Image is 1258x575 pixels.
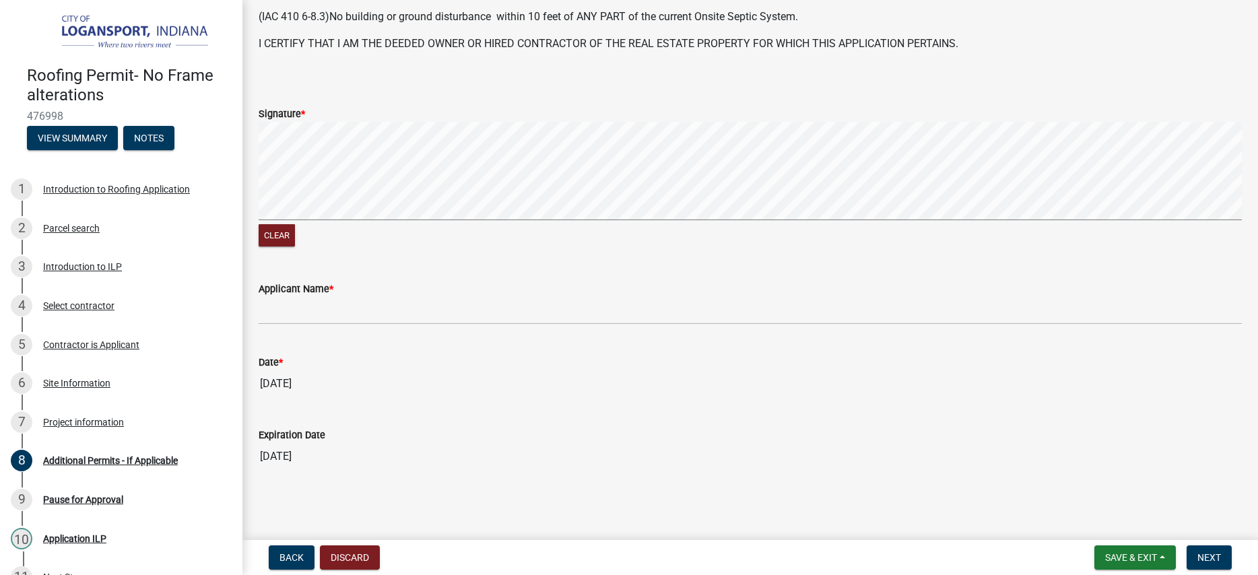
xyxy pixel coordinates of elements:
span: 476998 [27,110,216,123]
button: Back [269,545,314,570]
img: City of Logansport, Indiana [27,14,221,52]
div: 7 [11,411,32,433]
h4: Roofing Permit- No Frame alterations [27,66,232,105]
div: 4 [11,295,32,316]
button: Notes [123,126,174,150]
div: Site Information [43,378,110,388]
div: Select contractor [43,301,114,310]
div: 5 [11,334,32,356]
div: 10 [11,528,32,549]
div: 3 [11,256,32,277]
div: Additional Permits - If Applicable [43,456,178,465]
div: 1 [11,178,32,200]
div: Introduction to ILP [43,262,122,271]
wm-modal-confirm: Notes [123,134,174,145]
wm-modal-confirm: Summary [27,134,118,145]
div: 2 [11,217,32,239]
div: Introduction to Roofing Application [43,184,190,194]
label: Date [259,358,283,368]
label: Applicant Name [259,285,333,294]
div: Project information [43,417,124,427]
div: Pause for Approval [43,495,123,504]
div: Application ILP [43,534,106,543]
button: Clear [259,224,295,246]
div: 9 [11,489,32,510]
p: I CERTIFY THAT I AM THE DEEDED OWNER OR HIRED CONTRACTOR OF THE REAL ESTATE PROPERTY FOR WHICH TH... [259,36,1242,52]
span: Next [1197,552,1221,563]
div: Parcel search [43,224,100,233]
button: Next [1187,545,1232,570]
div: Contractor is Applicant [43,340,139,349]
span: Save & Exit [1105,552,1157,563]
div: 6 [11,372,32,394]
button: View Summary [27,126,118,150]
div: 8 [11,450,32,471]
span: Back [279,552,304,563]
label: Signature [259,110,305,119]
p: (IAC 410 6-8.3)No building or ground disturbance within 10 feet of ANY PART of the current Onsite... [259,9,1242,25]
label: Expiration Date [259,431,325,440]
button: Save & Exit [1094,545,1176,570]
button: Discard [320,545,380,570]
